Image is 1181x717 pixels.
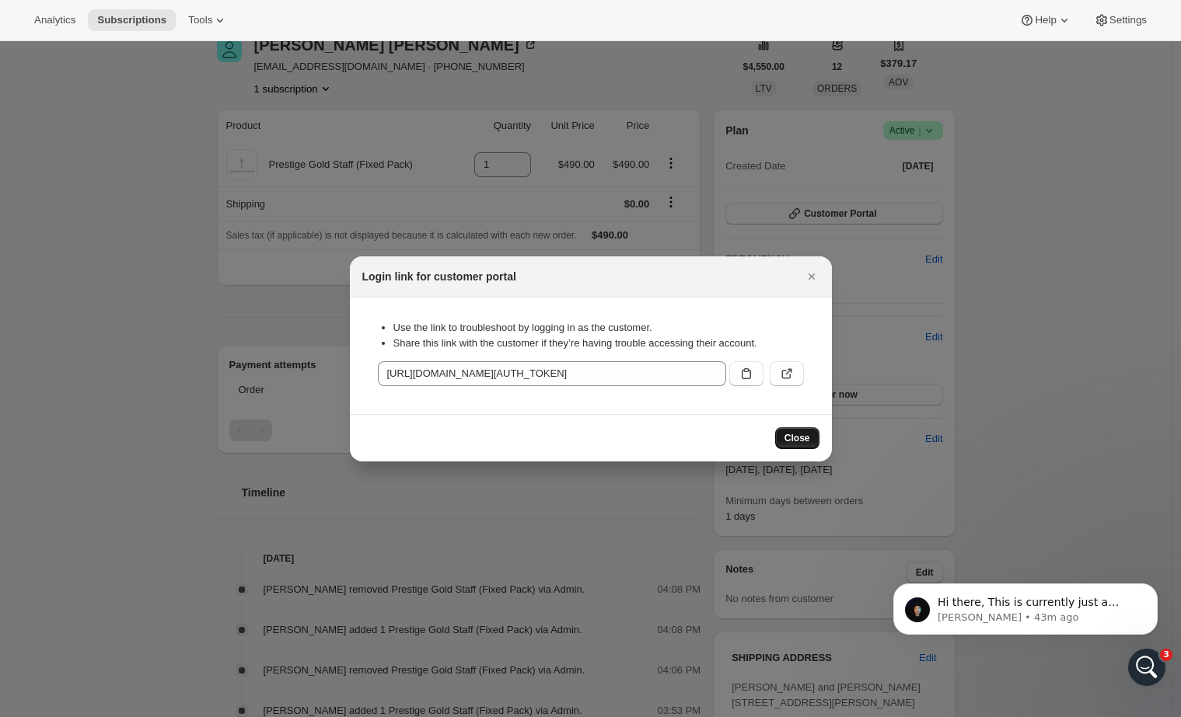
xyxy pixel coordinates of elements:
[1109,14,1147,26] span: Settings
[1010,9,1081,31] button: Help
[179,9,237,31] button: Tools
[362,269,516,284] h2: Login link for customer portal
[393,320,804,336] li: Use the link to troubleshoot by logging in as the customer.
[870,551,1181,675] iframe: Intercom notifications message
[775,427,819,449] button: Close
[97,14,166,26] span: Subscriptions
[784,432,810,444] span: Close
[1035,14,1056,26] span: Help
[1128,649,1165,686] iframe: Intercom live chat
[34,14,75,26] span: Analytics
[393,336,804,351] li: Share this link with the customer if they’re having trouble accessing their account.
[88,9,176,31] button: Subscriptions
[188,14,212,26] span: Tools
[1085,9,1156,31] button: Settings
[1160,649,1172,661] span: 3
[801,266,823,287] button: Close
[25,9,85,31] button: Analytics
